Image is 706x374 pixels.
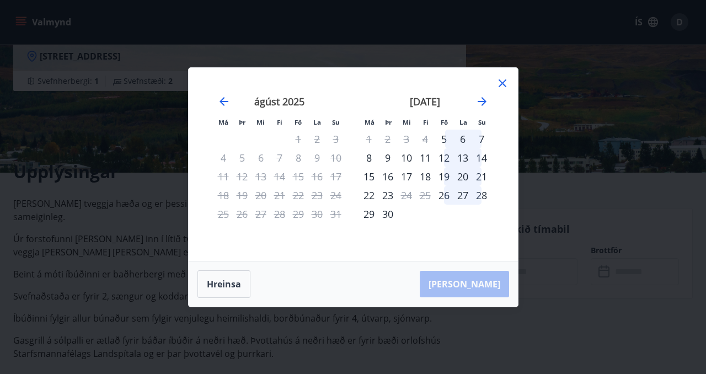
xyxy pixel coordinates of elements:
[453,130,472,148] div: 6
[233,167,252,186] td: Not available. þriðjudagur, 12. ágúst 2025
[397,186,416,205] td: Not available. miðvikudagur, 24. september 2025
[378,205,397,223] td: Choose þriðjudagur, 30. september 2025 as your check-in date. It’s available.
[327,130,345,148] td: Not available. sunnudagur, 3. ágúst 2025
[360,205,378,223] div: 29
[289,148,308,167] td: Not available. föstudagur, 8. ágúst 2025
[416,167,435,186] td: Choose fimmtudagur, 18. september 2025 as your check-in date. It’s available.
[435,148,453,167] div: 12
[202,81,505,248] div: Calendar
[308,186,327,205] td: Not available. laugardagur, 23. ágúst 2025
[360,148,378,167] td: Choose mánudagur, 8. september 2025 as your check-in date. It’s available.
[289,167,308,186] td: Not available. föstudagur, 15. ágúst 2025
[423,118,429,126] small: Fi
[313,118,321,126] small: La
[416,148,435,167] div: 11
[327,167,345,186] td: Not available. sunnudagur, 17. ágúst 2025
[289,130,308,148] td: Not available. föstudagur, 1. ágúst 2025
[472,167,491,186] div: 21
[214,148,233,167] td: Not available. mánudagur, 4. ágúst 2025
[252,167,270,186] td: Not available. miðvikudagur, 13. ágúst 2025
[472,130,491,148] td: Choose sunnudagur, 7. september 2025 as your check-in date. It’s available.
[327,205,345,223] td: Not available. sunnudagur, 31. ágúst 2025
[453,167,472,186] div: 20
[378,130,397,148] td: Not available. þriðjudagur, 2. september 2025
[441,118,448,126] small: Fö
[472,186,491,205] div: 28
[365,118,375,126] small: Má
[239,118,245,126] small: Þr
[256,118,265,126] small: Mi
[453,148,472,167] td: Choose laugardagur, 13. september 2025 as your check-in date. It’s available.
[472,148,491,167] td: Choose sunnudagur, 14. september 2025 as your check-in date. It’s available.
[360,130,378,148] td: Not available. mánudagur, 1. september 2025
[252,186,270,205] td: Not available. miðvikudagur, 20. ágúst 2025
[327,186,345,205] td: Not available. sunnudagur, 24. ágúst 2025
[459,118,467,126] small: La
[416,130,435,148] td: Not available. fimmtudagur, 4. september 2025
[233,205,252,223] td: Not available. þriðjudagur, 26. ágúst 2025
[197,270,250,298] button: Hreinsa
[378,167,397,186] td: Choose þriðjudagur, 16. september 2025 as your check-in date. It’s available.
[270,148,289,167] td: Not available. fimmtudagur, 7. ágúst 2025
[308,148,327,167] td: Not available. laugardagur, 9. ágúst 2025
[233,148,252,167] td: Not available. þriðjudagur, 5. ágúst 2025
[472,186,491,205] td: Choose sunnudagur, 28. september 2025 as your check-in date. It’s available.
[410,95,440,108] strong: [DATE]
[295,118,302,126] small: Fö
[214,205,233,223] td: Not available. mánudagur, 25. ágúst 2025
[378,148,397,167] td: Choose þriðjudagur, 9. september 2025 as your check-in date. It’s available.
[360,205,378,223] td: Choose mánudagur, 29. september 2025 as your check-in date. It’s available.
[435,148,453,167] td: Choose föstudagur, 12. september 2025 as your check-in date. It’s available.
[217,95,231,108] div: Move backward to switch to the previous month.
[233,186,252,205] td: Not available. þriðjudagur, 19. ágúst 2025
[435,186,453,205] div: Aðeins innritun í boði
[378,167,397,186] div: 16
[397,130,416,148] td: Not available. miðvikudagur, 3. september 2025
[360,148,378,167] div: 8
[475,95,489,108] div: Move forward to switch to the next month.
[435,130,453,148] div: Aðeins innritun í boði
[435,167,453,186] td: Choose föstudagur, 19. september 2025 as your check-in date. It’s available.
[435,167,453,186] div: 19
[360,167,378,186] td: Choose mánudagur, 15. september 2025 as your check-in date. It’s available.
[453,186,472,205] td: Choose laugardagur, 27. september 2025 as your check-in date. It’s available.
[360,167,378,186] div: 15
[308,205,327,223] td: Not available. laugardagur, 30. ágúst 2025
[252,148,270,167] td: Not available. miðvikudagur, 6. ágúst 2025
[332,118,340,126] small: Su
[435,130,453,148] td: Choose föstudagur, 5. september 2025 as your check-in date. It’s available.
[397,167,416,186] td: Choose miðvikudagur, 17. september 2025 as your check-in date. It’s available.
[416,148,435,167] td: Choose fimmtudagur, 11. september 2025 as your check-in date. It’s available.
[453,148,472,167] div: 13
[277,118,282,126] small: Fi
[397,186,416,205] div: Aðeins útritun í boði
[397,148,416,167] td: Choose miðvikudagur, 10. september 2025 as your check-in date. It’s available.
[472,148,491,167] div: 14
[416,167,435,186] div: 18
[403,118,411,126] small: Mi
[270,186,289,205] td: Not available. fimmtudagur, 21. ágúst 2025
[397,167,416,186] div: 17
[289,205,308,223] td: Not available. föstudagur, 29. ágúst 2025
[378,205,397,223] div: 30
[360,186,378,205] td: Choose mánudagur, 22. september 2025 as your check-in date. It’s available.
[327,148,345,167] td: Not available. sunnudagur, 10. ágúst 2025
[360,186,378,205] div: 22
[254,95,304,108] strong: ágúst 2025
[472,167,491,186] td: Choose sunnudagur, 21. september 2025 as your check-in date. It’s available.
[308,167,327,186] td: Not available. laugardagur, 16. ágúst 2025
[416,186,435,205] td: Not available. fimmtudagur, 25. september 2025
[270,167,289,186] td: Not available. fimmtudagur, 14. ágúst 2025
[453,167,472,186] td: Choose laugardagur, 20. september 2025 as your check-in date. It’s available.
[478,118,486,126] small: Su
[270,205,289,223] td: Not available. fimmtudagur, 28. ágúst 2025
[218,118,228,126] small: Má
[378,186,397,205] div: 23
[453,186,472,205] div: 27
[252,205,270,223] td: Not available. miðvikudagur, 27. ágúst 2025
[435,186,453,205] td: Choose föstudagur, 26. september 2025 as your check-in date. It’s available.
[214,167,233,186] td: Not available. mánudagur, 11. ágúst 2025
[397,148,416,167] div: 10
[378,148,397,167] div: 9
[385,118,392,126] small: Þr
